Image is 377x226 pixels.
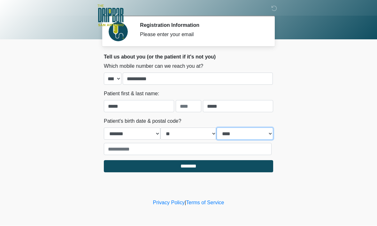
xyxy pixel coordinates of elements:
[153,200,185,206] a: Privacy Policy
[104,54,273,60] h2: Tell us about you (or the patient if it's not you)
[104,63,203,70] label: Which mobile number can we reach you at?
[97,5,124,27] img: The DRIPBaR - San Antonio Fossil Creek Logo
[104,118,181,125] label: Patient's birth date & postal code?
[185,200,186,206] a: |
[140,31,264,39] div: Please enter your email
[104,90,159,98] label: Patient first & last name:
[109,22,128,42] img: Agent Avatar
[186,200,224,206] a: Terms of Service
